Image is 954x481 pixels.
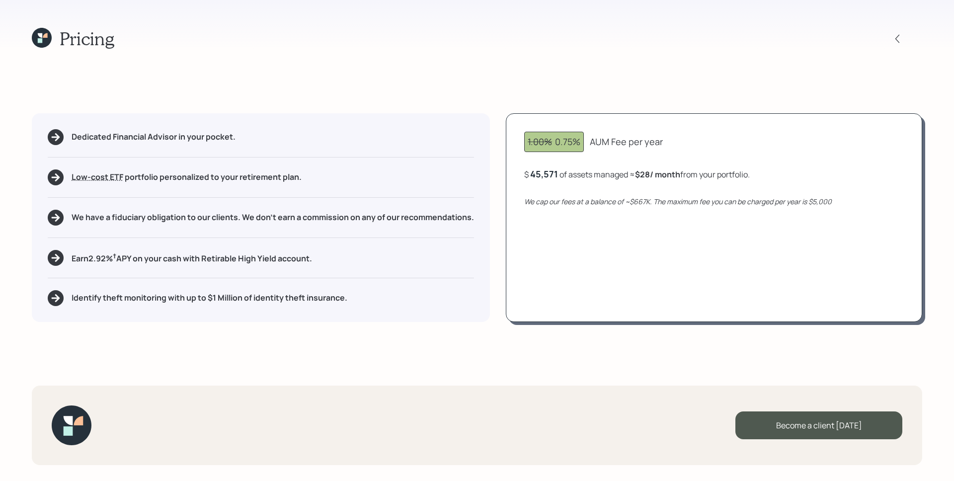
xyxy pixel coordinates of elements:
iframe: Customer reviews powered by Trustpilot [103,397,230,471]
h5: We have a fiduciary obligation to our clients. We don't earn a commission on any of our recommend... [72,213,474,222]
div: 0.75% [528,135,580,149]
h5: Identify theft monitoring with up to $1 Million of identity theft insurance. [72,293,347,303]
i: We cap our fees at a balance of ~$667K. The maximum fee you can be charged per year is $5,000 [524,197,832,206]
div: 45,571 [530,168,558,180]
h5: portfolio personalized to your retirement plan. [72,172,302,182]
sup: † [113,251,116,260]
b: $28 / month [635,169,680,180]
h1: Pricing [60,28,114,49]
div: AUM Fee per year [590,135,663,149]
span: Low-cost ETF [72,171,123,182]
div: Become a client [DATE] [735,411,902,439]
span: 1.00% [528,136,552,148]
h5: Earn 2.92 % APY on your cash with Retirable High Yield account. [72,251,312,264]
h5: Dedicated Financial Advisor in your pocket. [72,132,236,142]
div: $ of assets managed ≈ from your portfolio . [524,168,750,180]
